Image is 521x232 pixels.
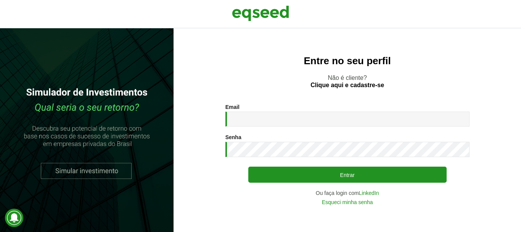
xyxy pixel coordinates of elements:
[225,190,470,196] div: Ou faça login com
[310,82,384,88] a: Clique aqui e cadastre-se
[225,135,241,140] label: Senha
[322,200,373,205] a: Esqueci minha senha
[359,190,379,196] a: LinkedIn
[189,55,506,67] h2: Entre no seu perfil
[225,104,240,110] label: Email
[248,167,447,183] button: Entrar
[189,74,506,89] p: Não é cliente?
[232,4,289,23] img: EqSeed Logo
